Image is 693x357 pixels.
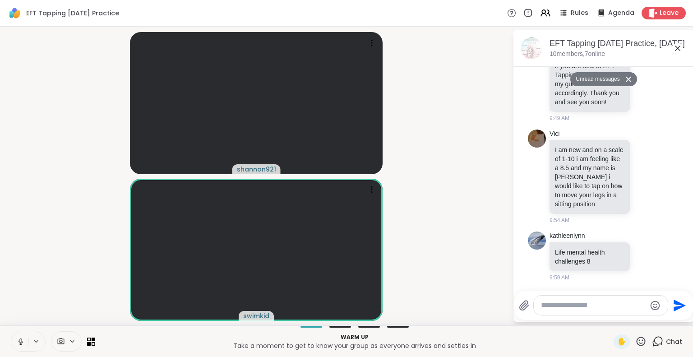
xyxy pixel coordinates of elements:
p: 10 members, 7 online [550,50,605,59]
img: EFT Tapping Tuesday Practice, Sep 09 [521,37,542,59]
span: EFT Tapping [DATE] Practice [26,9,119,18]
a: kathleenlynn [550,232,585,241]
p: I am new and on a scale of 1-10 i am feeling like a 8.5 and my name is [PERSON_NAME] i would like... [555,145,625,209]
img: ShareWell Logomark [7,5,23,21]
p: Life mental health challenges 8 [555,248,625,266]
textarea: Type your message [541,301,646,310]
span: 9:54 AM [550,216,569,224]
span: 9:49 AM [550,114,569,122]
span: shannon921 [237,165,276,174]
span: Agenda [608,9,634,18]
span: Chat [666,337,682,346]
button: Emoji picker [650,300,661,311]
span: ✋ [617,336,626,347]
div: EFT Tapping [DATE] Practice, [DATE] [550,38,687,49]
span: 9:59 AM [550,274,569,282]
span: Rules [571,9,588,18]
span: Leave [660,9,679,18]
p: Warm up [101,333,608,341]
span: swimkid [243,311,269,320]
p: Take a moment to get to know your group as everyone arrives and settles in [101,341,608,350]
img: https://sharewell-space-live.sfo3.digitaloceanspaces.com/user-generated/9f3a56fe-d162-402e-87a9-e... [528,130,546,148]
button: Send [668,295,688,315]
button: Unread messages [570,72,622,87]
img: https://sharewell-space-live.sfo3.digitaloceanspaces.com/user-generated/a83e0c5a-a5d7-4dfe-98a3-d... [528,232,546,250]
a: Vici [550,130,559,139]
